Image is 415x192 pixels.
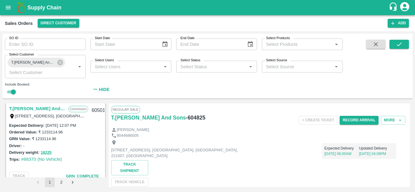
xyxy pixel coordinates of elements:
label: End Date [180,36,194,41]
label: Select Customer [9,52,34,57]
label: SO ID [9,36,18,41]
button: Hide [91,84,111,95]
div: Sales Orders [5,19,33,27]
label: Start Date [95,36,110,41]
button: Select DC [38,19,79,28]
label: Driver: [9,143,22,148]
label: - [23,143,24,148]
p: Expected Delivery [324,146,359,151]
a: #88370 (No Vehicle) [21,157,62,162]
input: Select Products [264,40,331,48]
label: Select Products [266,36,290,41]
button: Go to next page [68,177,78,187]
label: Select Users [95,58,114,63]
label: Trips: [9,157,20,162]
p: 9044686005 [117,133,139,139]
input: Select Status [178,62,245,70]
label: Select Status [180,58,201,63]
button: open drawer [1,1,15,15]
div: T.[PERSON_NAME] And Sons [8,58,65,67]
label: Expected Delivery : [9,123,44,128]
button: Open [332,40,340,48]
b: Supply Chain [27,5,61,11]
button: Choose date [159,39,171,50]
p: [STREET_ADDRESS], [GEOGRAPHIC_DATA], [GEOGRAPHIC_DATA], 221007, [GEOGRAPHIC_DATA] [111,147,248,159]
button: Open [161,63,169,71]
a: Supply Chain [27,3,389,12]
input: Start Date [91,39,157,50]
h6: - 604825 [186,113,205,122]
label: Select Source [266,58,287,63]
a: T.[PERSON_NAME] And Sons [111,113,186,122]
div: account of current user [399,1,410,14]
button: Add [388,19,409,28]
span: T.[PERSON_NAME] And Sons [8,59,59,66]
button: Choose date [245,39,256,50]
button: Record Arrival [340,116,379,125]
p: [DATE] 06:00AM [324,151,359,157]
div: 605017 [88,103,111,118]
input: End Date [176,39,242,50]
label: [STREET_ADDRESS], [GEOGRAPHIC_DATA], [GEOGRAPHIC_DATA], 221007, [GEOGRAPHIC_DATA] [15,113,199,118]
div: Include Booked [5,82,86,87]
label: [DATE] 12:07 PM [46,123,76,128]
label: ₹ 1233114.96 [38,130,63,134]
p: Commission [68,106,88,112]
button: Open [76,63,84,71]
div: customer-support [389,2,399,13]
button: 18225 [41,149,52,156]
label: ₹ 1233114.96 [32,136,56,141]
a: T.[PERSON_NAME] And Sons [9,105,65,113]
label: GRN Value: [9,136,31,141]
button: page 1 [45,177,55,187]
button: Track Shipment [111,160,148,175]
p: [DATE] 04:06PM [359,151,394,157]
input: Enter SO ID [5,39,86,50]
span: Regular Sale [111,106,140,113]
nav: pagination navigation [33,177,79,187]
button: More [381,116,405,125]
button: Open [247,63,255,71]
button: Open [332,63,340,71]
label: Delivery weight: [9,150,39,155]
label: Ordered Value: [9,130,37,134]
p: [PERSON_NAME] [117,127,149,133]
input: Select Users [92,62,159,70]
input: Select Source [264,62,331,70]
img: logo [15,2,27,14]
strong: Hide [99,87,109,92]
span: GRN_Complete [66,174,99,178]
p: Updated Delivery [359,146,394,151]
input: Select Customer [7,68,66,76]
button: Go to page 2 [57,177,66,187]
